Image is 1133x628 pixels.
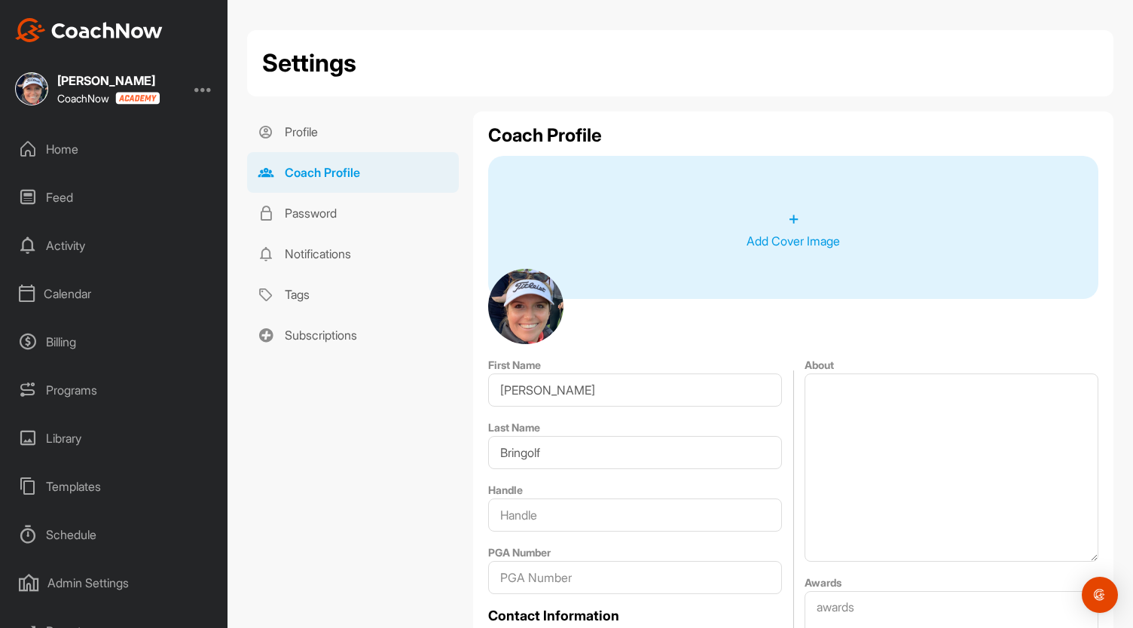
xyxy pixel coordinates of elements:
[805,576,841,589] label: Awards
[8,371,221,409] div: Programs
[8,275,221,312] div: Calendar
[8,178,221,216] div: Feed
[488,358,541,371] label: First Name
[247,111,459,152] a: Profile
[247,233,459,274] a: Notifications
[247,152,459,193] a: Coach Profile
[488,373,782,407] input: First Name
[262,45,356,81] h2: Settings
[8,227,221,264] div: Activity
[488,546,551,559] label: PGA Number
[8,323,221,361] div: Billing
[8,130,221,168] div: Home
[1082,577,1118,613] div: Open Intercom Messenger
[8,419,221,457] div: Library
[8,468,221,505] div: Templates
[57,75,160,87] div: [PERSON_NAME]
[115,92,160,105] img: CoachNow acadmey
[247,193,459,233] a: Password
[488,127,1098,145] h2: Coach Profile
[747,232,840,250] p: Add Cover Image
[488,483,523,496] label: Handle
[57,92,160,105] div: CoachNow
[788,205,799,232] p: +
[488,436,782,469] input: Last Name
[488,421,540,434] label: Last Name
[15,18,163,42] img: CoachNow
[805,358,834,371] label: About
[15,72,48,105] img: square_387d5d0181d583aff790e381861a538d.jpg
[8,564,221,602] div: Admin Settings
[488,498,782,532] input: Handle
[247,315,459,355] a: Subscriptions
[488,561,782,594] input: PGA Number
[488,269,563,344] img: square_387d5d0181d583aff790e381861a538d.jpg
[8,516,221,553] div: Schedule
[488,605,782,626] h2: Contact Information
[247,274,459,315] a: Tags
